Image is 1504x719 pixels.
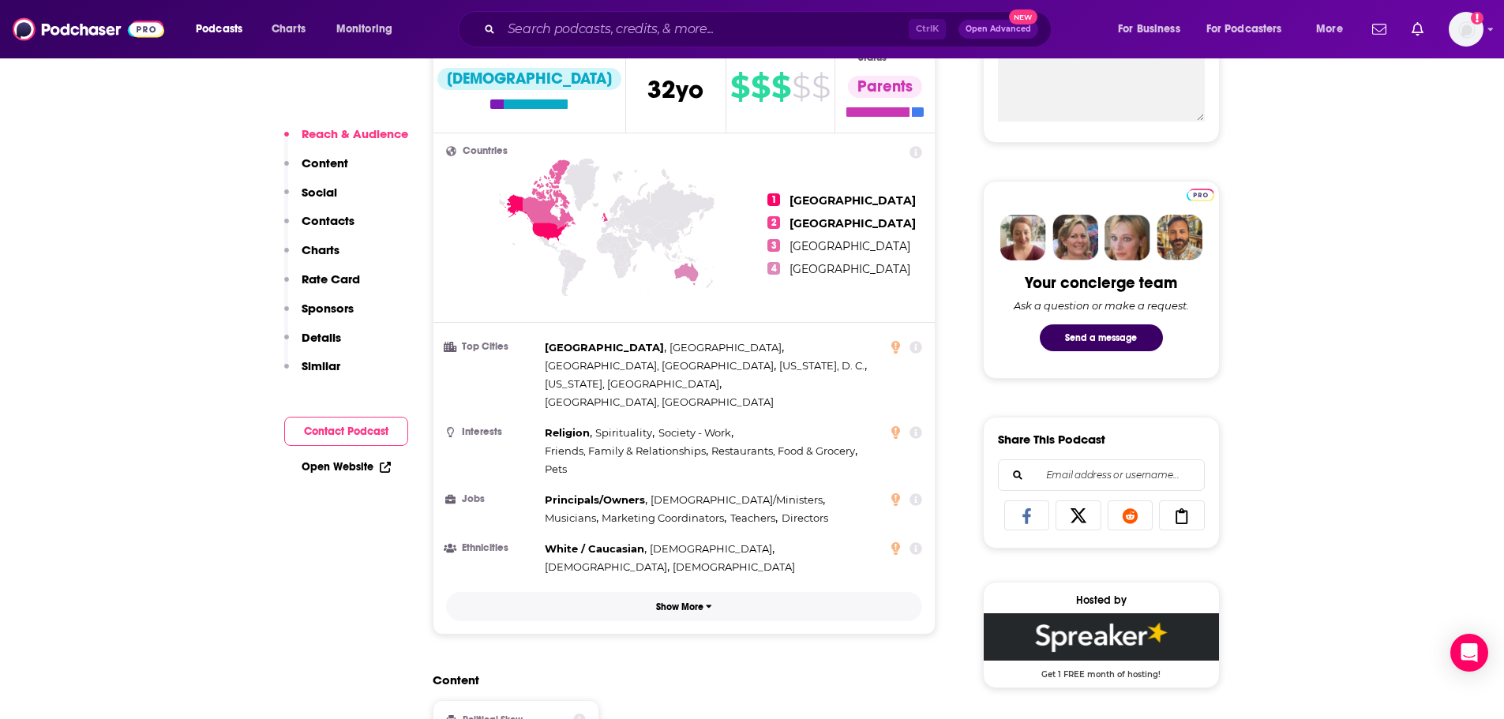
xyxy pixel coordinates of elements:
span: , [545,357,776,375]
img: Podchaser - Follow, Share and Rate Podcasts [13,14,164,44]
span: $ [792,74,810,99]
button: Send a message [1040,324,1163,351]
span: 3 [767,239,780,252]
button: Show More [446,592,923,621]
span: Religion [545,426,590,439]
span: [DEMOGRAPHIC_DATA]/Ministers [651,493,823,506]
span: [GEOGRAPHIC_DATA] [790,239,910,253]
span: , [602,509,726,527]
span: Society - Work [658,426,731,439]
span: 32 yo [647,74,703,105]
span: Podcasts [196,18,242,40]
a: Open Website [302,460,391,474]
h3: Share This Podcast [998,432,1105,447]
span: For Podcasters [1206,18,1282,40]
span: Directors [782,511,828,524]
a: Charts [261,17,315,42]
span: $ [771,74,790,99]
button: Contact Podcast [284,417,408,446]
span: [GEOGRAPHIC_DATA] [669,341,782,354]
span: Monitoring [336,18,392,40]
button: Content [284,155,348,185]
span: , [658,424,733,442]
span: 4 [767,262,780,275]
p: Charts [302,242,339,257]
span: 2 [767,216,780,229]
span: $ [730,74,749,99]
span: Marketing Coordinators [602,511,724,524]
p: Contacts [302,213,354,228]
a: Share on Facebook [1004,500,1050,530]
span: , [650,540,775,558]
div: [DEMOGRAPHIC_DATA] [437,68,621,90]
span: Restaurants, Food & Grocery [711,444,855,457]
button: open menu [325,17,413,42]
span: More [1316,18,1343,40]
span: Musicians [545,511,596,524]
p: Sponsors [302,301,354,316]
button: open menu [1107,17,1200,42]
button: open menu [1305,17,1363,42]
input: Search podcasts, credits, & more... [501,17,909,42]
span: Teachers [730,511,775,524]
span: Ctrl K [909,19,946,39]
span: [GEOGRAPHIC_DATA] [545,341,664,354]
span: Pets [545,462,567,475]
a: Show notifications dropdown [1405,16,1430,43]
button: Reach & Audience [284,126,408,155]
span: , [545,558,669,576]
button: open menu [185,17,263,42]
span: Principals/Owners [545,493,645,506]
div: Ask a question or make a request. [1014,299,1189,312]
div: Search podcasts, credits, & more... [473,11,1067,47]
img: Spreaker Deal: Get 1 FREE month of hosting! [984,613,1219,661]
span: White / Caucasian [545,542,644,555]
img: Barbara Profile [1052,215,1098,260]
div: Search followers [998,459,1205,491]
span: , [545,442,708,460]
button: Show profile menu [1449,12,1483,47]
p: Rate Card [302,271,360,286]
h2: Content [433,672,924,687]
button: Sponsors [284,301,354,330]
div: Your concierge team [1025,273,1177,293]
p: Social [302,185,337,200]
h3: Jobs [446,494,538,504]
span: Open Advanced [966,25,1031,33]
span: Get 1 FREE month of hosting! [984,661,1219,680]
h3: Ethnicities [446,543,538,553]
span: [GEOGRAPHIC_DATA] [790,262,910,276]
p: Reach & Audience [302,126,408,141]
p: Show More [656,601,703,612]
span: , [730,509,778,527]
span: [GEOGRAPHIC_DATA], [GEOGRAPHIC_DATA] [545,395,774,408]
span: , [545,540,647,558]
span: [US_STATE], [GEOGRAPHIC_DATA] [545,377,719,390]
button: Social [284,185,337,214]
span: Countries [463,146,508,156]
a: Show notifications dropdown [1366,16,1393,43]
button: Contacts [284,213,354,242]
span: , [545,509,598,527]
span: [GEOGRAPHIC_DATA] [790,193,916,208]
a: Share on X/Twitter [1056,500,1101,530]
span: , [545,491,647,509]
img: User Profile [1449,12,1483,47]
span: [US_STATE], D. C. [779,359,865,372]
span: , [545,375,722,393]
button: open menu [1196,17,1305,42]
button: Open AdvancedNew [958,20,1038,39]
span: $ [751,74,770,99]
input: Email address or username... [1011,460,1191,490]
span: [DEMOGRAPHIC_DATA] [545,560,667,573]
p: Details [302,330,341,345]
span: , [545,424,592,442]
div: Parents [848,76,922,98]
span: New [1009,9,1037,24]
span: Friends, Family & Relationships [545,444,706,457]
span: Charts [272,18,306,40]
span: , [779,357,867,375]
a: Copy Link [1159,500,1205,530]
span: [GEOGRAPHIC_DATA] [790,216,916,230]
